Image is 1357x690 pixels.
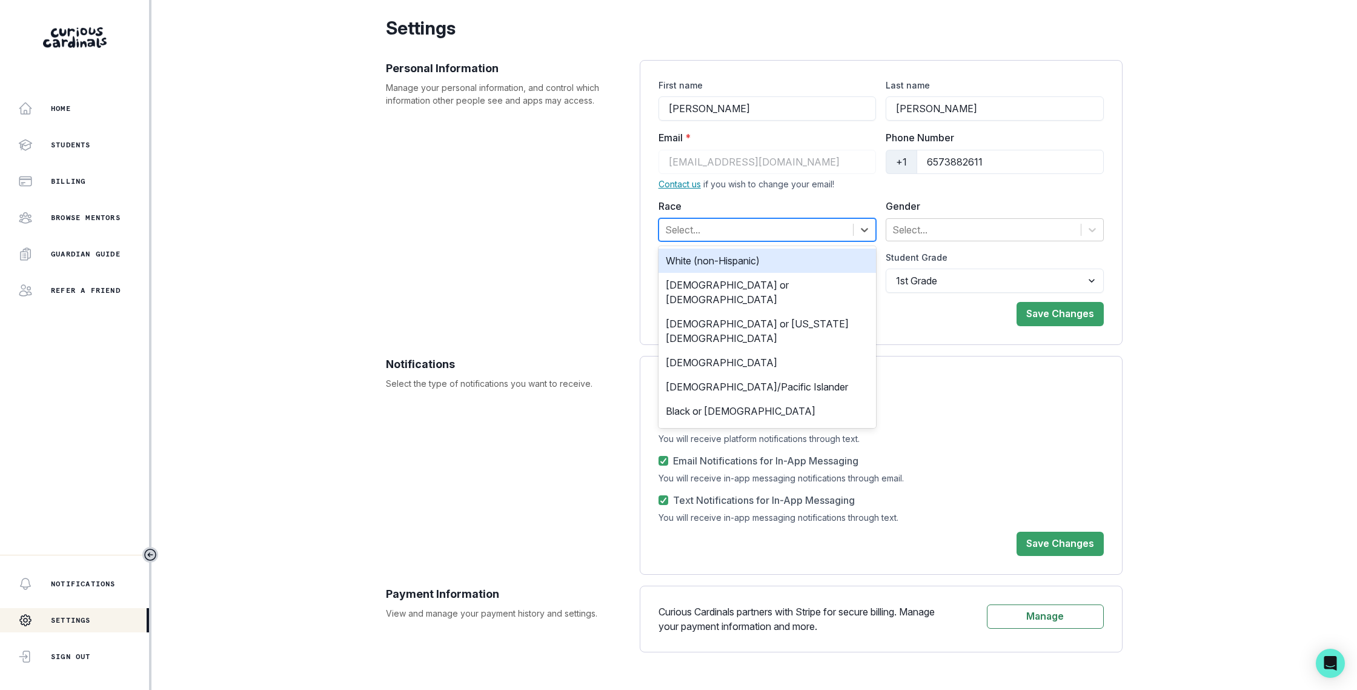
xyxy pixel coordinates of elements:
div: Black or [DEMOGRAPHIC_DATA] [659,399,877,423]
label: Last name [886,79,1097,92]
div: You will receive in-app messaging notifications through text. [659,512,1104,523]
p: Payment Information [386,586,628,602]
p: View and manage your payment history and settings. [386,607,628,620]
label: Race [659,199,869,213]
p: Settings [51,615,91,625]
p: Notifications [386,356,628,372]
div: +1 [886,150,917,174]
p: Select the type of notifications you want to receive. [386,377,628,390]
p: Refer a friend [51,286,121,295]
p: Personal Information [386,60,628,76]
span: Text Notifications for In-App Messaging [673,493,855,507]
div: [DEMOGRAPHIC_DATA] or [US_STATE][DEMOGRAPHIC_DATA] [659,312,877,350]
div: [DEMOGRAPHIC_DATA] or [DEMOGRAPHIC_DATA] [659,273,877,312]
div: White (non-Hispanic) [659,249,877,273]
img: Curious Cardinals Logo [43,27,107,48]
p: Notifications [51,579,116,589]
button: Manage [987,605,1104,629]
div: if you wish to change your email! [659,179,877,189]
p: Students [51,140,91,150]
button: Toggle sidebar [142,547,158,563]
p: Billing [51,176,85,186]
label: Student Grade [886,251,1097,264]
p: Curious Cardinals partners with Stripe for secure billing. Manage your payment information and more. [659,605,948,634]
a: Contact us [659,179,701,189]
button: Save Changes [1017,532,1104,556]
p: Browse Mentors [51,213,121,223]
label: Phone Number [886,130,1097,145]
label: Email [659,130,869,145]
div: [DEMOGRAPHIC_DATA] [659,350,877,375]
p: Home [51,104,71,113]
p: Sign Out [51,652,91,662]
button: Save Changes [1017,302,1104,326]
p: Settings [386,15,1123,42]
label: First name [659,79,869,92]
p: Manage your personal information, and control which information other people see and apps may acc... [386,81,628,107]
span: Email Notifications for In-App Messaging [673,454,858,468]
div: You will receive platform notifications through emails. [659,394,1104,404]
div: Other [659,423,877,447]
div: Open Intercom Messenger [1316,649,1345,678]
div: You will receive platform notifications through text. [659,434,1104,444]
div: [DEMOGRAPHIC_DATA]/Pacific Islander [659,375,877,399]
p: Guardian Guide [51,249,121,259]
div: You will receive in-app messaging notifications through email. [659,473,1104,483]
label: Gender [886,199,1097,213]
